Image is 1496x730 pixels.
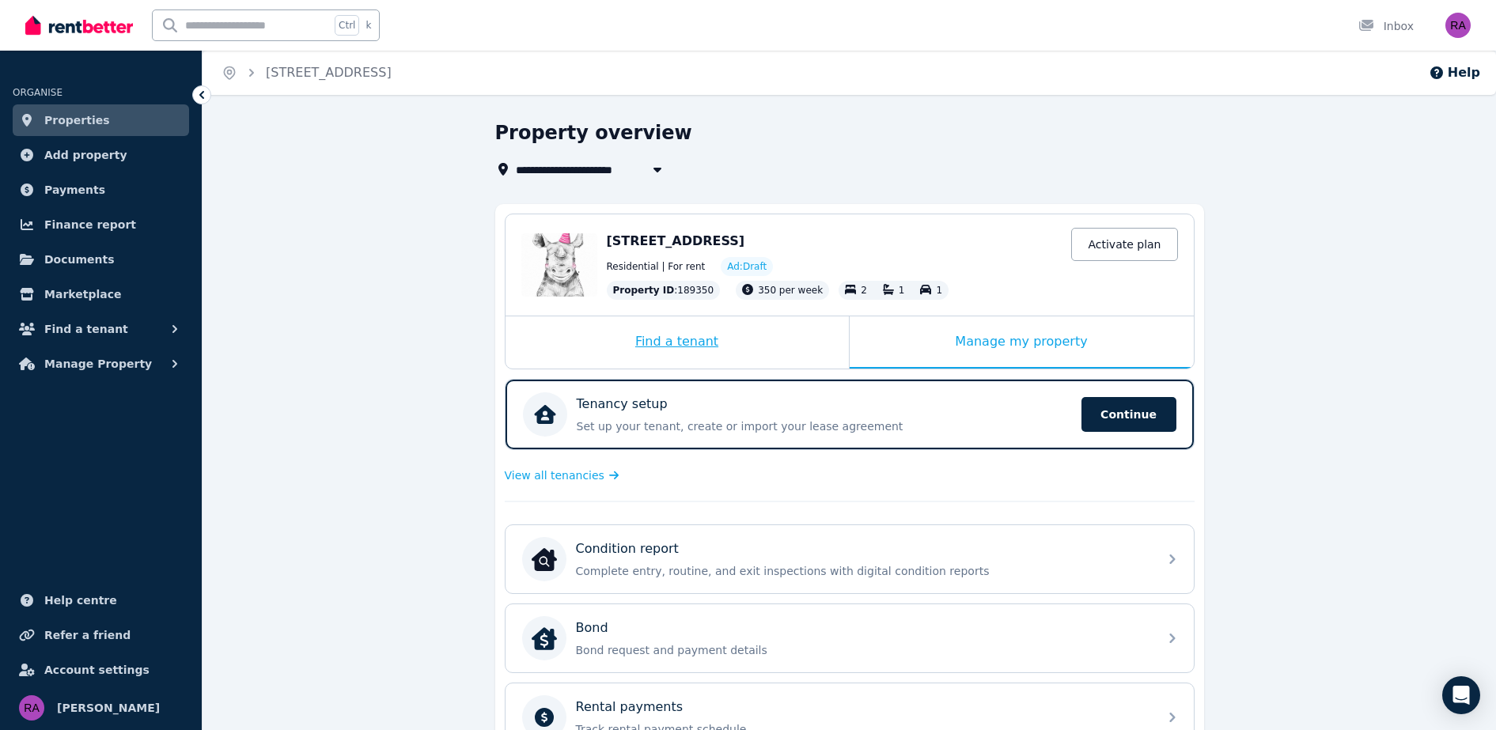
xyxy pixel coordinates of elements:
[899,285,905,296] span: 1
[57,698,160,717] span: [PERSON_NAME]
[44,660,150,679] span: Account settings
[607,281,721,300] div: : 189350
[1429,63,1480,82] button: Help
[576,642,1149,658] p: Bond request and payment details
[44,180,105,199] span: Payments
[25,13,133,37] img: RentBetter
[44,285,121,304] span: Marketplace
[532,547,557,572] img: Condition report
[13,313,189,345] button: Find a tenant
[1081,397,1176,432] span: Continue
[576,539,679,558] p: Condition report
[758,285,823,296] span: 350 per week
[577,418,1072,434] p: Set up your tenant, create or import your lease agreement
[861,285,867,296] span: 2
[1442,676,1480,714] div: Open Intercom Messenger
[13,174,189,206] a: Payments
[576,563,1149,579] p: Complete entry, routine, and exit inspections with digital condition reports
[506,604,1194,672] a: BondBondBond request and payment details
[727,260,767,273] span: Ad: Draft
[532,626,557,651] img: Bond
[13,139,189,171] a: Add property
[13,278,189,310] a: Marketplace
[44,354,152,373] span: Manage Property
[850,316,1194,369] div: Manage my property
[13,244,189,275] a: Documents
[335,15,359,36] span: Ctrl
[19,695,44,721] img: Rochelle S. A.
[44,591,117,610] span: Help centre
[365,19,371,32] span: k
[576,698,684,717] p: Rental payments
[44,250,115,269] span: Documents
[13,104,189,136] a: Properties
[44,320,128,339] span: Find a tenant
[44,626,131,645] span: Refer a friend
[13,619,189,651] a: Refer a friend
[1445,13,1471,38] img: Rochelle S. A.
[607,260,706,273] span: Residential | For rent
[44,111,110,130] span: Properties
[506,316,849,369] div: Find a tenant
[13,654,189,686] a: Account settings
[607,233,745,248] span: [STREET_ADDRESS]
[613,284,675,297] span: Property ID
[506,380,1194,449] a: Tenancy setupSet up your tenant, create or import your lease agreementContinue
[505,467,619,483] a: View all tenancies
[13,584,189,616] a: Help centre
[266,65,392,80] a: [STREET_ADDRESS]
[576,618,608,637] p: Bond
[505,467,604,483] span: View all tenancies
[13,209,189,240] a: Finance report
[577,395,668,414] p: Tenancy setup
[1071,228,1177,261] a: Activate plan
[936,285,942,296] span: 1
[13,87,62,98] span: ORGANISE
[506,525,1194,593] a: Condition reportCondition reportComplete entry, routine, and exit inspections with digital condit...
[495,120,692,146] h1: Property overview
[44,215,136,234] span: Finance report
[1358,18,1414,34] div: Inbox
[203,51,411,95] nav: Breadcrumb
[13,348,189,380] button: Manage Property
[44,146,127,165] span: Add property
